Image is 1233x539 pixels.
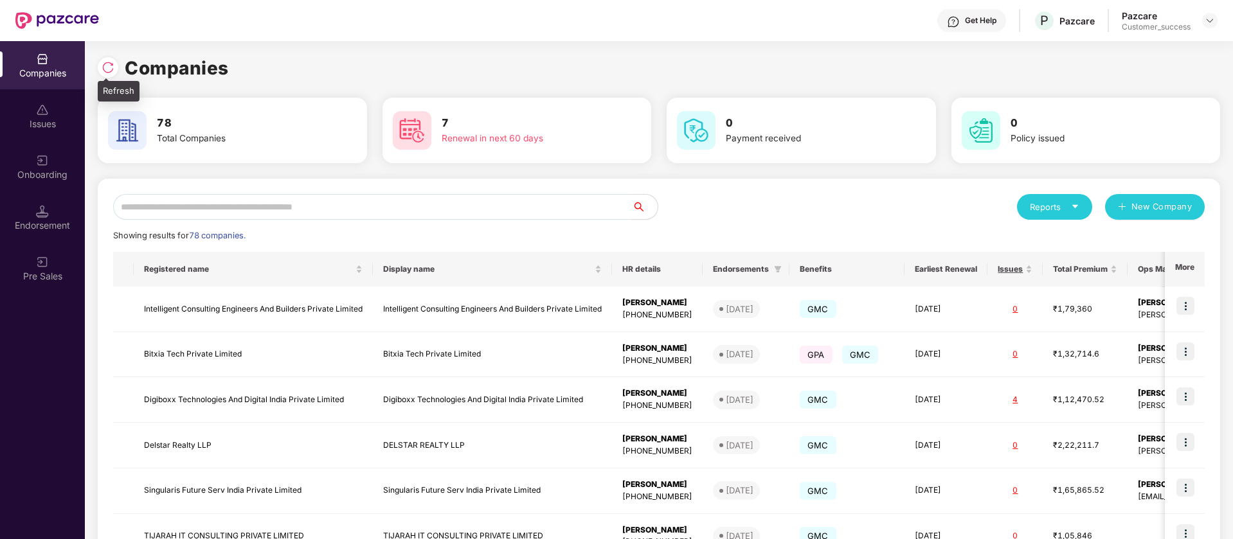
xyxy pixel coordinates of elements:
[1131,200,1192,213] span: New Company
[1053,484,1117,497] div: ₹1,65,865.52
[905,252,987,287] th: Earliest Renewal
[800,436,836,454] span: GMC
[373,468,612,514] td: Singularis Future Serv India Private Limited
[998,264,1023,274] span: Issues
[157,132,319,146] div: Total Companies
[947,15,960,28] img: svg+xml;base64,PHN2ZyBpZD0iSGVscC0zMngzMiIgeG1sbnM9Imh0dHA6Ly93d3cudzMub3JnLzIwMDAvc3ZnIiB3aWR0aD...
[1105,194,1205,220] button: plusNew Company
[987,252,1043,287] th: Issues
[1118,202,1126,213] span: plus
[1165,252,1205,287] th: More
[774,265,782,273] span: filter
[15,12,99,29] img: New Pazcare Logo
[800,300,836,318] span: GMC
[1176,433,1194,451] img: icon
[1011,115,1173,132] h3: 0
[134,287,373,332] td: Intelligent Consulting Engineers And Builders Private Limited
[622,355,692,367] div: [PHONE_NUMBER]
[1122,10,1191,22] div: Pazcare
[134,377,373,423] td: Digiboxx Technologies And Digital India Private Limited
[373,332,612,378] td: Bitxia Tech Private Limited
[842,346,879,364] span: GMC
[726,348,753,360] div: [DATE]
[144,264,353,274] span: Registered name
[622,479,692,491] div: [PERSON_NAME]
[800,391,836,409] span: GMC
[622,524,692,536] div: [PERSON_NAME]
[98,81,139,102] div: Refresh
[622,342,692,355] div: [PERSON_NAME]
[36,205,49,218] img: svg+xml;base64,PHN2ZyB3aWR0aD0iMTQuNSIgaGVpZ2h0PSIxNC41IiB2aWV3Qm94PSIwIDAgMTYgMTYiIGZpbGw9Im5vbm...
[373,423,612,468] td: DELSTAR REALTY LLP
[726,115,888,132] h3: 0
[726,393,753,406] div: [DATE]
[726,303,753,315] div: [DATE]
[713,264,769,274] span: Endorsements
[800,346,833,364] span: GPA
[998,394,1032,406] div: 4
[677,111,715,150] img: svg+xml;base64,PHN2ZyB4bWxucz0iaHR0cDovL3d3dy53My5vcmcvMjAwMC9zdmciIHdpZHRoPSI2MCIgaGVpZ2h0PSI2MC...
[631,194,658,220] button: search
[36,154,49,167] img: svg+xml;base64,PHN2ZyB3aWR0aD0iMjAiIGhlaWdodD0iMjAiIHZpZXdCb3g9IjAgMCAyMCAyMCIgZmlsbD0ibm9uZSIgeG...
[442,115,604,132] h3: 7
[393,111,431,150] img: svg+xml;base64,PHN2ZyB4bWxucz0iaHR0cDovL3d3dy53My5vcmcvMjAwMC9zdmciIHdpZHRoPSI2MCIgaGVpZ2h0PSI2MC...
[1053,394,1117,406] div: ₹1,12,470.52
[622,309,692,321] div: [PHONE_NUMBER]
[1053,439,1117,452] div: ₹2,22,211.7
[134,332,373,378] td: Bitxia Tech Private Limited
[998,348,1032,360] div: 0
[36,256,49,269] img: svg+xml;base64,PHN2ZyB3aWR0aD0iMjAiIGhlaWdodD0iMjAiIHZpZXdCb3g9IjAgMCAyMCAyMCIgZmlsbD0ibm9uZSIgeG...
[36,53,49,66] img: svg+xml;base64,PHN2ZyBpZD0iQ29tcGFuaWVzIiB4bWxucz0iaHR0cDovL3d3dy53My5vcmcvMjAwMC9zdmciIHdpZHRoPS...
[134,252,373,287] th: Registered name
[36,103,49,116] img: svg+xml;base64,PHN2ZyBpZD0iSXNzdWVzX2Rpc2FibGVkIiB4bWxucz0iaHR0cDovL3d3dy53My5vcmcvMjAwMC9zdmciIH...
[1059,15,1095,27] div: Pazcare
[622,297,692,309] div: [PERSON_NAME]
[1030,200,1079,213] div: Reports
[1176,387,1194,405] img: icon
[998,303,1032,315] div: 0
[622,387,692,400] div: [PERSON_NAME]
[134,423,373,468] td: Delstar Realty LLP
[905,377,987,423] td: [DATE]
[1053,303,1117,315] div: ₹1,79,360
[373,377,612,423] td: Digiboxx Technologies And Digital India Private Limited
[373,252,612,287] th: Display name
[189,231,246,240] span: 78 companies.
[622,445,692,457] div: [PHONE_NUMBER]
[1176,479,1194,497] img: icon
[1053,348,1117,360] div: ₹1,32,714.6
[622,491,692,503] div: [PHONE_NUMBER]
[1176,342,1194,360] img: icon
[622,400,692,412] div: [PHONE_NUMBER]
[905,468,987,514] td: [DATE]
[1053,264,1108,274] span: Total Premium
[998,484,1032,497] div: 0
[789,252,905,287] th: Benefits
[157,115,319,132] h3: 78
[1040,13,1048,28] span: P
[726,484,753,497] div: [DATE]
[800,482,836,500] span: GMC
[113,231,246,240] span: Showing results for
[1043,252,1128,287] th: Total Premium
[962,111,1000,150] img: svg+xml;base64,PHN2ZyB4bWxucz0iaHR0cDovL3d3dy53My5vcmcvMjAwMC9zdmciIHdpZHRoPSI2MCIgaGVpZ2h0PSI2MC...
[125,54,229,82] h1: Companies
[1122,22,1191,32] div: Customer_success
[965,15,996,26] div: Get Help
[442,132,604,146] div: Renewal in next 60 days
[905,287,987,332] td: [DATE]
[1011,132,1173,146] div: Policy issued
[102,61,114,74] img: svg+xml;base64,PHN2ZyBpZD0iUmVsb2FkLTMyeDMyIiB4bWxucz0iaHR0cDovL3d3dy53My5vcmcvMjAwMC9zdmciIHdpZH...
[631,202,658,212] span: search
[1205,15,1215,26] img: svg+xml;base64,PHN2ZyBpZD0iRHJvcGRvd24tMzJ4MzIiIHhtbG5zPSJodHRwOi8vd3d3LnczLm9yZy8yMDAwL3N2ZyIgd2...
[998,439,1032,452] div: 0
[373,287,612,332] td: Intelligent Consulting Engineers And Builders Private Limited
[612,252,703,287] th: HR details
[383,264,592,274] span: Display name
[726,439,753,452] div: [DATE]
[726,132,888,146] div: Payment received
[771,261,784,277] span: filter
[622,433,692,445] div: [PERSON_NAME]
[905,332,987,378] td: [DATE]
[108,111,147,150] img: svg+xml;base64,PHN2ZyB4bWxucz0iaHR0cDovL3d3dy53My5vcmcvMjAwMC9zdmciIHdpZHRoPSI2MCIgaGVpZ2h0PSI2MC...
